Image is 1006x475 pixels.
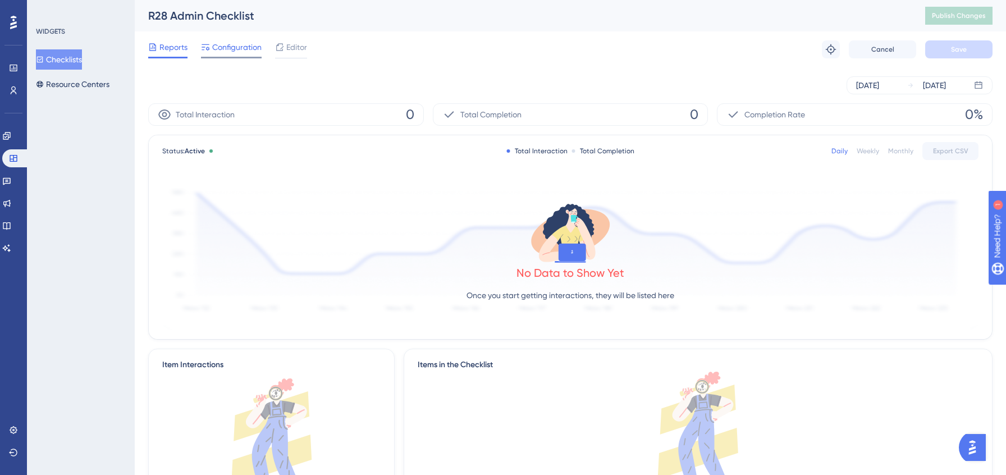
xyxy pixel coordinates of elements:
[162,358,223,372] div: Item Interactions
[159,40,188,54] span: Reports
[507,147,568,156] div: Total Interaction
[572,147,634,156] div: Total Completion
[36,27,65,36] div: WIDGETS
[418,358,978,372] div: Items in the Checklist
[467,289,674,302] p: Once you start getting interactions, they will be listed here
[856,79,879,92] div: [DATE]
[922,142,978,160] button: Export CSV
[951,45,967,54] span: Save
[888,147,913,156] div: Monthly
[212,40,262,54] span: Configuration
[36,74,109,94] button: Resource Centers
[406,106,414,124] span: 0
[162,147,205,156] span: Status:
[148,8,897,24] div: R28 Admin Checklist
[185,147,205,155] span: Active
[925,40,993,58] button: Save
[460,108,522,121] span: Total Completion
[932,11,986,20] span: Publish Changes
[690,106,698,124] span: 0
[78,6,81,15] div: 1
[871,45,894,54] span: Cancel
[925,7,993,25] button: Publish Changes
[959,431,993,464] iframe: UserGuiding AI Assistant Launcher
[36,49,82,70] button: Checklists
[857,147,879,156] div: Weekly
[933,147,968,156] span: Export CSV
[176,108,235,121] span: Total Interaction
[516,265,624,281] div: No Data to Show Yet
[965,106,983,124] span: 0%
[923,79,946,92] div: [DATE]
[26,3,70,16] span: Need Help?
[831,147,848,156] div: Daily
[849,40,916,58] button: Cancel
[744,108,805,121] span: Completion Rate
[286,40,307,54] span: Editor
